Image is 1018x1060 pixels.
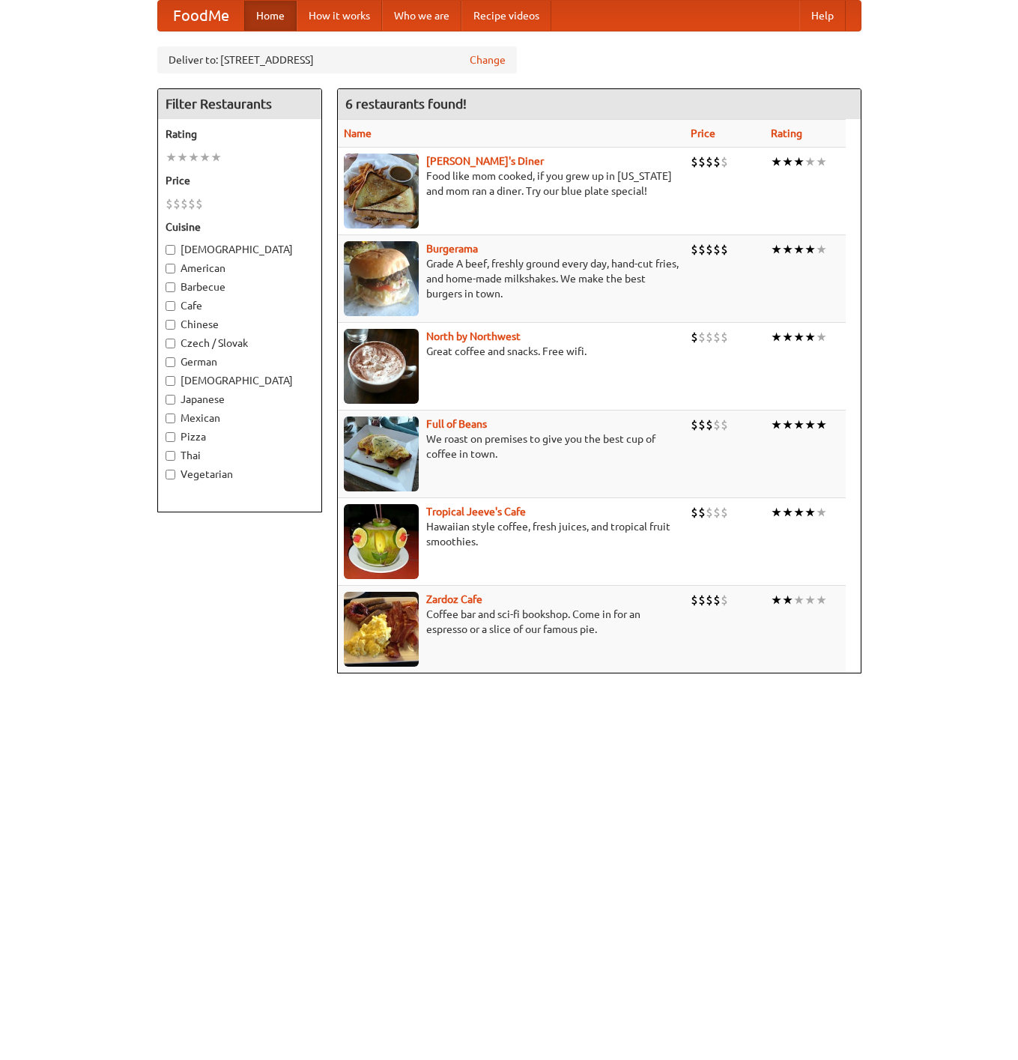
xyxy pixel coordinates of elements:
[166,279,314,294] label: Barbecue
[713,154,721,170] li: $
[166,357,175,367] input: German
[426,243,478,255] a: Burgerama
[344,344,679,359] p: Great coffee and snacks. Free wifi.
[805,417,816,433] li: ★
[721,417,728,433] li: $
[771,127,802,139] a: Rating
[706,592,713,608] li: $
[166,467,314,482] label: Vegetarian
[166,395,175,405] input: Japanese
[706,329,713,345] li: $
[297,1,382,31] a: How it works
[166,339,175,348] input: Czech / Slovak
[157,46,517,73] div: Deliver to: [STREET_ADDRESS]
[344,607,679,637] p: Coffee bar and sci-fi bookshop. Come in for an espresso or a slice of our famous pie.
[461,1,551,31] a: Recipe videos
[793,241,805,258] li: ★
[166,219,314,234] h5: Cuisine
[470,52,506,67] a: Change
[793,504,805,521] li: ★
[344,169,679,199] p: Food like mom cooked, if you grew up in [US_STATE] and mom ran a diner. Try our blue plate special!
[771,592,782,608] li: ★
[793,592,805,608] li: ★
[713,504,721,521] li: $
[166,149,177,166] li: ★
[805,241,816,258] li: ★
[782,241,793,258] li: ★
[166,320,175,330] input: Chinese
[691,417,698,433] li: $
[344,329,419,404] img: north.jpg
[782,417,793,433] li: ★
[721,154,728,170] li: $
[344,592,419,667] img: zardoz.jpg
[805,154,816,170] li: ★
[713,241,721,258] li: $
[344,519,679,549] p: Hawaiian style coffee, fresh juices, and tropical fruit smoothies.
[166,376,175,386] input: [DEMOGRAPHIC_DATA]
[691,592,698,608] li: $
[344,256,679,301] p: Grade A beef, freshly ground every day, hand-cut fries, and home-made milkshakes. We make the bes...
[816,592,827,608] li: ★
[166,196,173,212] li: $
[706,154,713,170] li: $
[816,504,827,521] li: ★
[782,592,793,608] li: ★
[344,241,419,316] img: burgerama.jpg
[805,592,816,608] li: ★
[805,329,816,345] li: ★
[166,429,314,444] label: Pizza
[345,97,467,111] ng-pluralize: 6 restaurants found!
[166,245,175,255] input: [DEMOGRAPHIC_DATA]
[698,592,706,608] li: $
[691,127,715,139] a: Price
[382,1,461,31] a: Who we are
[698,417,706,433] li: $
[771,241,782,258] li: ★
[166,354,314,369] label: German
[691,154,698,170] li: $
[698,504,706,521] li: $
[799,1,846,31] a: Help
[426,330,521,342] a: North by Northwest
[166,448,314,463] label: Thai
[721,329,728,345] li: $
[166,411,314,425] label: Mexican
[173,196,181,212] li: $
[426,418,487,430] b: Full of Beans
[793,329,805,345] li: ★
[166,127,314,142] h5: Rating
[166,261,314,276] label: American
[793,417,805,433] li: ★
[426,593,482,605] b: Zardoz Cafe
[782,504,793,521] li: ★
[698,241,706,258] li: $
[706,417,713,433] li: $
[188,196,196,212] li: $
[706,241,713,258] li: $
[721,241,728,258] li: $
[158,89,321,119] h4: Filter Restaurants
[816,241,827,258] li: ★
[181,196,188,212] li: $
[196,196,203,212] li: $
[166,470,175,479] input: Vegetarian
[713,417,721,433] li: $
[426,155,544,167] a: [PERSON_NAME]'s Diner
[816,154,827,170] li: ★
[166,392,314,407] label: Japanese
[782,154,793,170] li: ★
[188,149,199,166] li: ★
[816,329,827,345] li: ★
[166,298,314,313] label: Cafe
[344,417,419,491] img: beans.jpg
[344,504,419,579] img: jeeves.jpg
[721,504,728,521] li: $
[771,154,782,170] li: ★
[166,173,314,188] h5: Price
[691,241,698,258] li: $
[426,506,526,518] b: Tropical Jeeve's Cafe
